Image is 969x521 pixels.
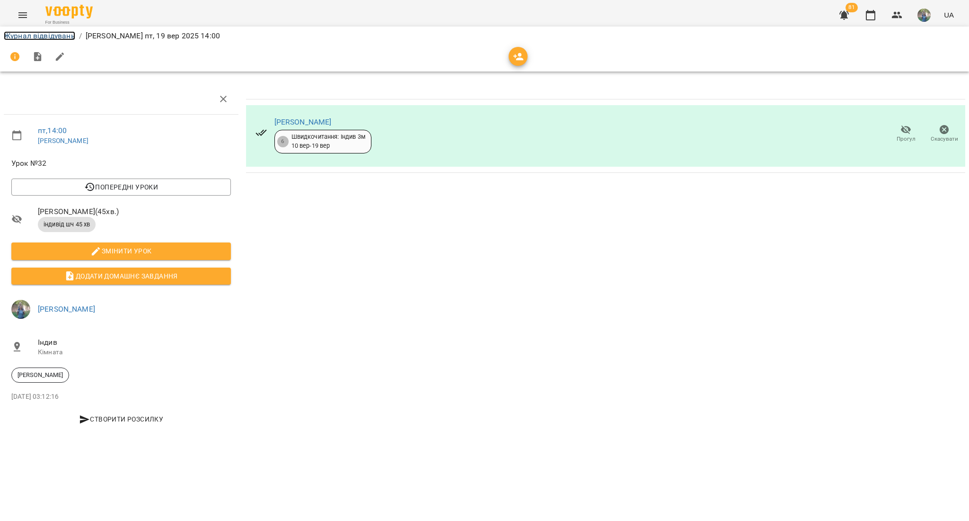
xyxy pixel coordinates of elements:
a: [PERSON_NAME] [274,117,332,126]
span: Додати домашнє завдання [19,270,223,282]
button: Menu [11,4,34,27]
span: UA [944,10,954,20]
button: Змінити урок [11,243,231,260]
span: For Business [45,19,93,26]
button: Попередні уроки [11,179,231,196]
span: Скасувати [931,135,958,143]
button: Скасувати [925,121,963,147]
div: [PERSON_NAME] [11,368,69,383]
span: [PERSON_NAME] [12,371,69,379]
li: / [79,30,82,42]
span: [PERSON_NAME] ( 45 хв. ) [38,206,231,217]
div: 6 [277,136,289,147]
button: Прогул [887,121,925,147]
span: індивід шч 45 хв [38,220,96,229]
p: [DATE] 03:12:16 [11,392,231,402]
button: Створити розсилку [11,411,231,428]
span: Попередні уроки [19,181,223,193]
p: Кімната [38,348,231,357]
img: de1e453bb906a7b44fa35c1e57b3518e.jpg [917,9,931,22]
span: Створити розсилку [15,413,227,425]
a: [PERSON_NAME] [38,137,88,144]
a: пт , 14:00 [38,126,67,135]
nav: breadcrumb [4,30,965,42]
a: Журнал відвідувань [4,31,75,40]
a: [PERSON_NAME] [38,305,95,314]
span: Змінити урок [19,245,223,257]
img: Voopty Logo [45,5,93,18]
p: [PERSON_NAME] пт, 19 вер 2025 14:00 [86,30,220,42]
span: 81 [846,3,858,12]
button: UA [940,6,958,24]
img: de1e453bb906a7b44fa35c1e57b3518e.jpg [11,300,30,319]
div: Швидкочитання: Індив 3м 10 вер - 19 вер [291,133,365,150]
button: Додати домашнє завдання [11,268,231,285]
span: Урок №32 [11,158,231,169]
span: Індив [38,337,231,348]
span: Прогул [897,135,916,143]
